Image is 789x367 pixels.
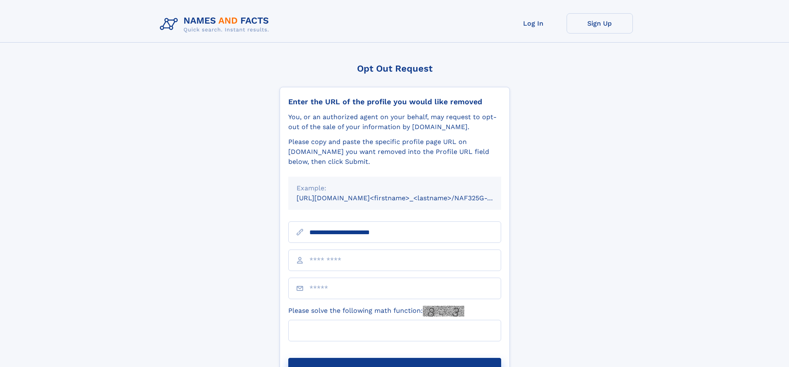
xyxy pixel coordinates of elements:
img: Logo Names and Facts [157,13,276,36]
a: Sign Up [567,13,633,34]
div: Example: [297,183,493,193]
div: You, or an authorized agent on your behalf, may request to opt-out of the sale of your informatio... [288,112,501,132]
small: [URL][DOMAIN_NAME]<firstname>_<lastname>/NAF325G-xxxxxxxx [297,194,517,202]
label: Please solve the following math function: [288,306,464,317]
div: Enter the URL of the profile you would like removed [288,97,501,106]
a: Log In [500,13,567,34]
div: Please copy and paste the specific profile page URL on [DOMAIN_NAME] you want removed into the Pr... [288,137,501,167]
div: Opt Out Request [280,63,510,74]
